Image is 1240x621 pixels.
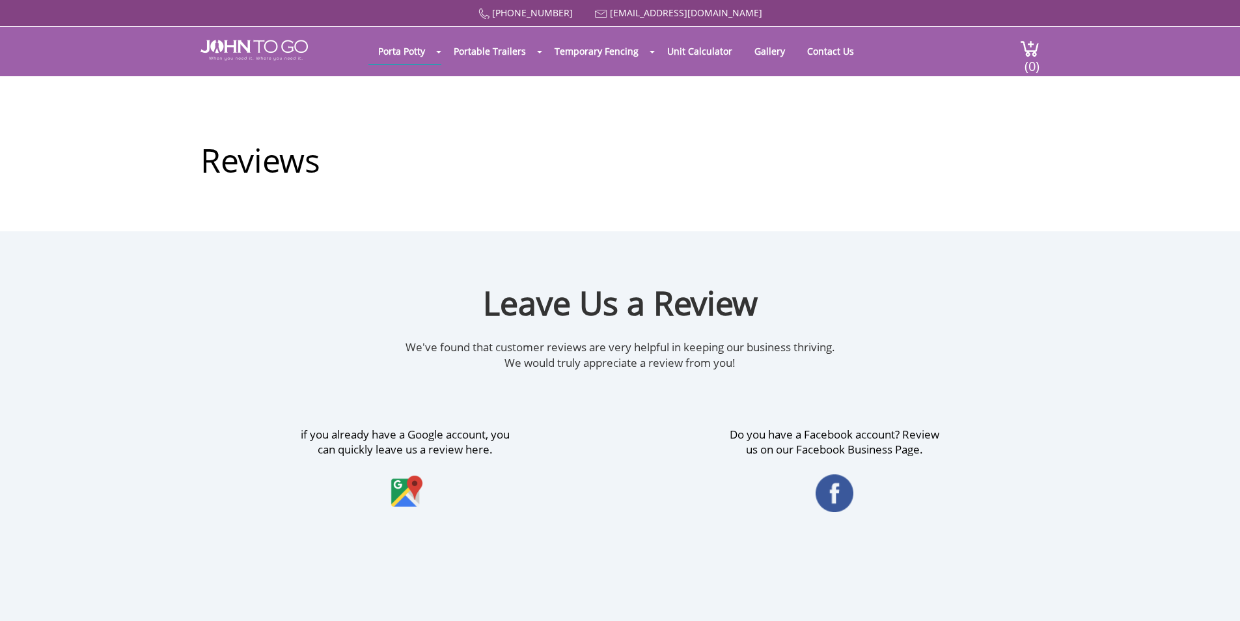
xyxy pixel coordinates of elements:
a: Porta Potty [368,38,435,64]
button: Live Chat [1188,569,1240,621]
img: Call [478,8,489,20]
h1: Reviews [200,89,1040,182]
a: if you already have a Google account, youcan quickly leave us a review here. [200,427,611,512]
a: [PHONE_NUMBER] [492,7,573,19]
img: Facebook [816,457,853,512]
a: Do you have a Facebook account? Reviewus on our Facebook Business Page. [630,427,1040,512]
img: cart a [1020,40,1040,57]
img: JOHN to go [200,40,308,61]
a: [EMAIL_ADDRESS][DOMAIN_NAME] [610,7,762,19]
a: Temporary Fencing [545,38,648,64]
a: Contact Us [797,38,864,64]
a: Gallery [745,38,795,64]
span: (0) [1024,47,1040,75]
a: Portable Trailers [444,38,536,64]
img: Google [387,457,424,512]
img: Mail [595,10,607,18]
a: Unit Calculator [657,38,742,64]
